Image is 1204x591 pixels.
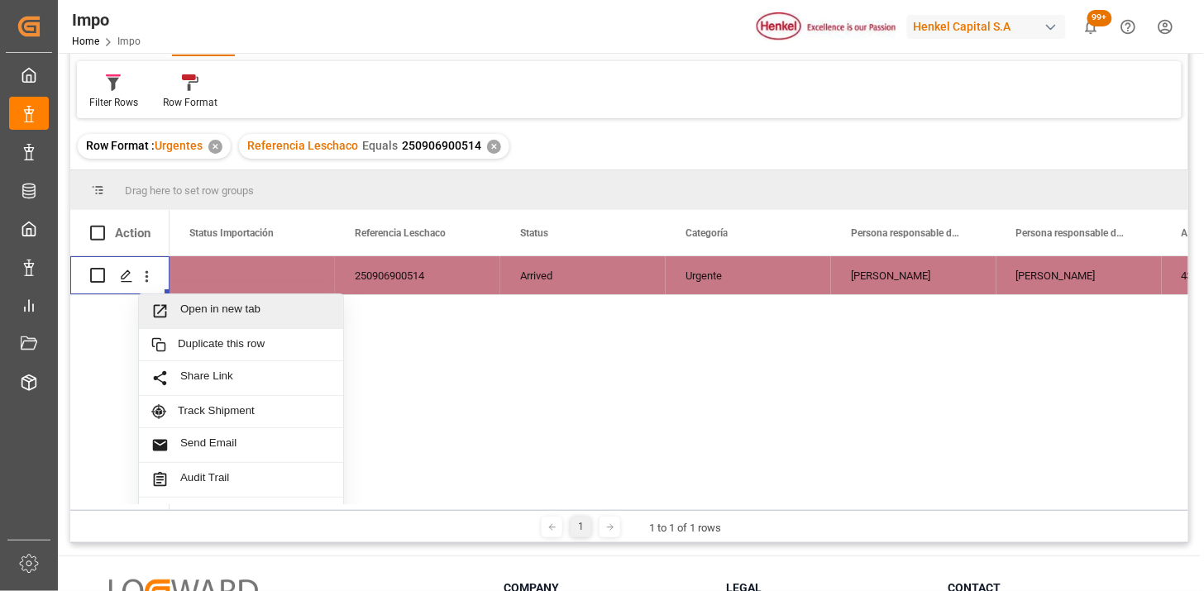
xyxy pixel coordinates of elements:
button: Help Center [1110,8,1147,45]
div: Henkel Capital S.A [907,15,1066,39]
span: Status [520,227,548,239]
div: Impo [72,7,141,32]
img: Henkel%20logo.jpg_1689854090.jpg [757,12,896,41]
span: Equals [362,139,398,152]
div: 1 to 1 of 1 rows [649,520,721,536]
div: [PERSON_NAME] [831,256,996,294]
span: Referencia Leschaco [247,139,358,152]
button: show 100 new notifications [1073,8,1110,45]
a: Home [72,36,99,47]
span: Drag here to set row groups [125,184,254,197]
div: ✕ [487,140,501,154]
span: 99+ [1087,10,1112,26]
div: Press SPACE to select this row. [70,256,170,295]
span: Persona responsable de la importacion [851,227,962,239]
div: [PERSON_NAME] [996,256,1162,294]
span: Referencia Leschaco [355,227,446,239]
span: Urgentes [155,139,203,152]
div: Urgente [666,256,831,294]
span: Categoría [686,227,728,239]
div: Action [115,226,150,241]
span: Row Format : [86,139,155,152]
div: ✕ [208,140,222,154]
div: Filter Rows [89,95,138,110]
button: Henkel Capital S.A [907,11,1073,42]
div: Arrived [500,256,666,294]
span: Persona responsable de seguimiento [1016,227,1127,239]
div: 1 [571,517,591,537]
div: 250906900514 [335,256,500,294]
span: 250906900514 [402,139,481,152]
div: Row Format [163,95,217,110]
span: Status Importación [189,227,274,239]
